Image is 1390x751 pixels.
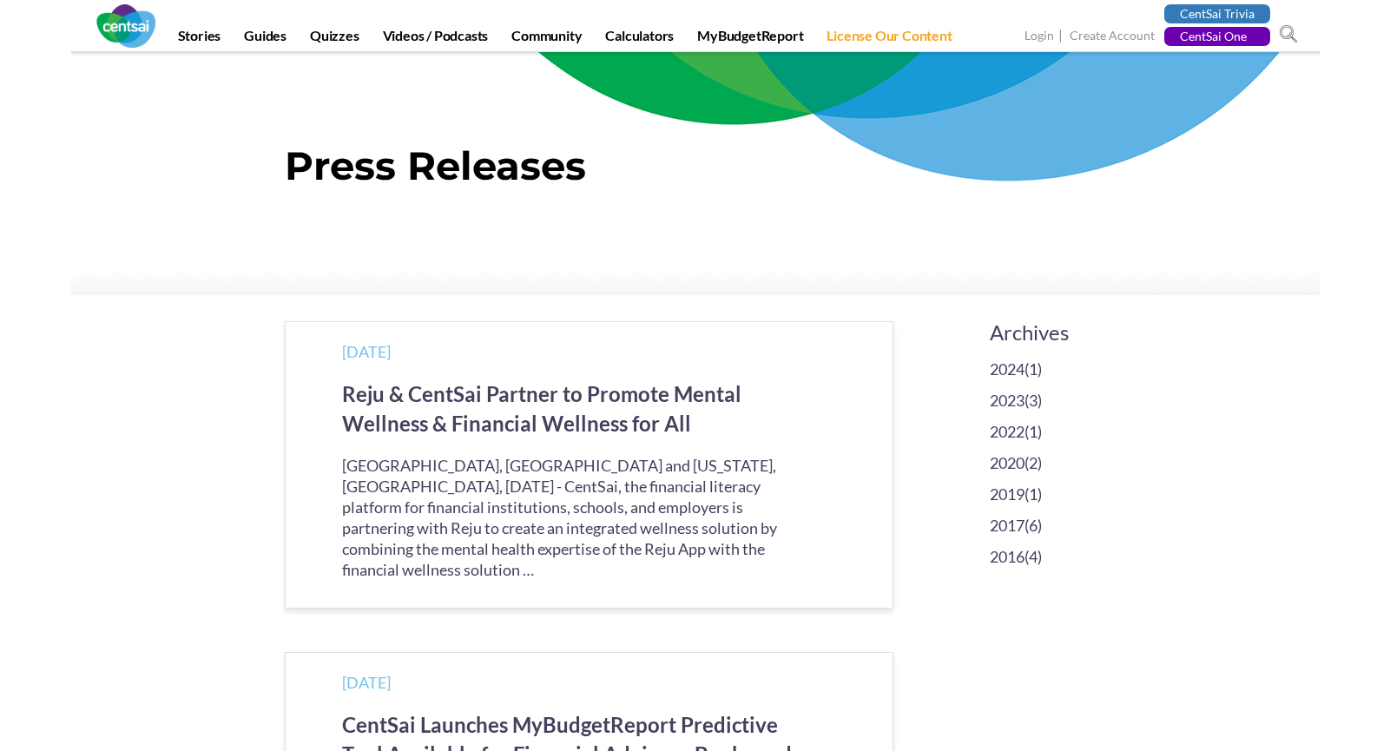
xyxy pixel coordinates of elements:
[990,389,1104,412] li: (3)
[595,27,684,51] a: Calculators
[1057,26,1067,46] span: |
[342,342,391,361] time: [DATE]
[168,27,232,51] a: Stories
[285,142,1105,198] h1: Press Releases
[342,673,391,692] time: [DATE]
[501,27,592,51] a: Community
[300,27,370,51] a: Quizzes
[816,27,962,51] a: License Our Content
[1024,28,1054,46] a: Login
[990,545,1024,568] a: 2016
[990,545,1104,568] li: (4)
[990,483,1024,505] a: 2019
[990,451,1104,474] li: (2)
[990,420,1024,443] a: 2022
[1070,28,1155,46] a: Create Account
[990,514,1024,537] a: 2017
[687,27,814,51] a: MyBudgetReport
[1164,4,1270,23] a: CentSai Trivia
[96,4,155,48] img: CentSai
[990,451,1024,474] a: 2020
[990,483,1104,505] li: (1)
[990,420,1104,443] li: (1)
[372,27,499,51] a: Videos / Podcasts
[1164,27,1270,46] a: CentSai One
[990,514,1104,537] li: (6)
[342,455,810,580] p: [GEOGRAPHIC_DATA], [GEOGRAPHIC_DATA] and [US_STATE], [GEOGRAPHIC_DATA], [DATE] - CentSai, the fin...
[990,358,1024,380] a: 2024
[342,381,741,436] a: Reju & CentSai Partner to Promote Mental Wellness & Financial Wellness for All
[990,321,1104,344] h3: Archives
[234,27,297,51] a: Guides
[990,389,1024,412] a: 2023
[990,358,1104,380] li: (1)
